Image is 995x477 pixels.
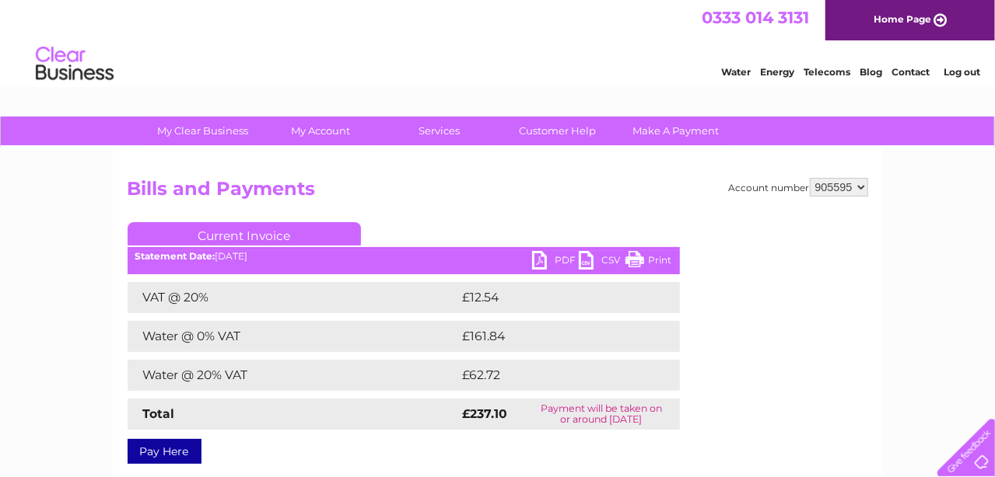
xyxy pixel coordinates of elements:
a: Blog [860,66,882,78]
a: Services [375,117,503,145]
b: Statement Date: [135,250,215,262]
td: £161.84 [459,321,650,352]
div: [DATE] [128,251,680,262]
a: PDF [532,251,579,273]
td: Payment will be taken on or around [DATE] [523,399,679,430]
td: VAT @ 20% [128,282,459,313]
td: Water @ 0% VAT [128,321,459,352]
a: Log out [944,66,980,78]
a: Energy [760,66,794,78]
a: My Account [257,117,385,145]
strong: £237.10 [463,406,508,421]
a: Customer Help [493,117,622,145]
a: Contact [892,66,930,78]
a: My Clear Business [138,117,267,145]
h2: Bills and Payments [128,178,868,207]
a: Make A Payment [611,117,740,145]
a: Pay Here [128,439,201,464]
strong: Total [143,406,175,421]
a: Telecoms [804,66,850,78]
td: Water @ 20% VAT [128,360,459,391]
a: 0333 014 3131 [702,8,809,27]
div: Clear Business is a trading name of Verastar Limited (registered in [GEOGRAPHIC_DATA] No. 3667643... [131,9,866,75]
a: Print [625,251,672,273]
div: Account number [729,178,868,197]
td: £62.72 [459,360,648,391]
img: logo.png [35,40,114,88]
td: £12.54 [459,282,647,313]
a: CSV [579,251,625,273]
a: Current Invoice [128,222,361,245]
a: Water [721,66,751,78]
